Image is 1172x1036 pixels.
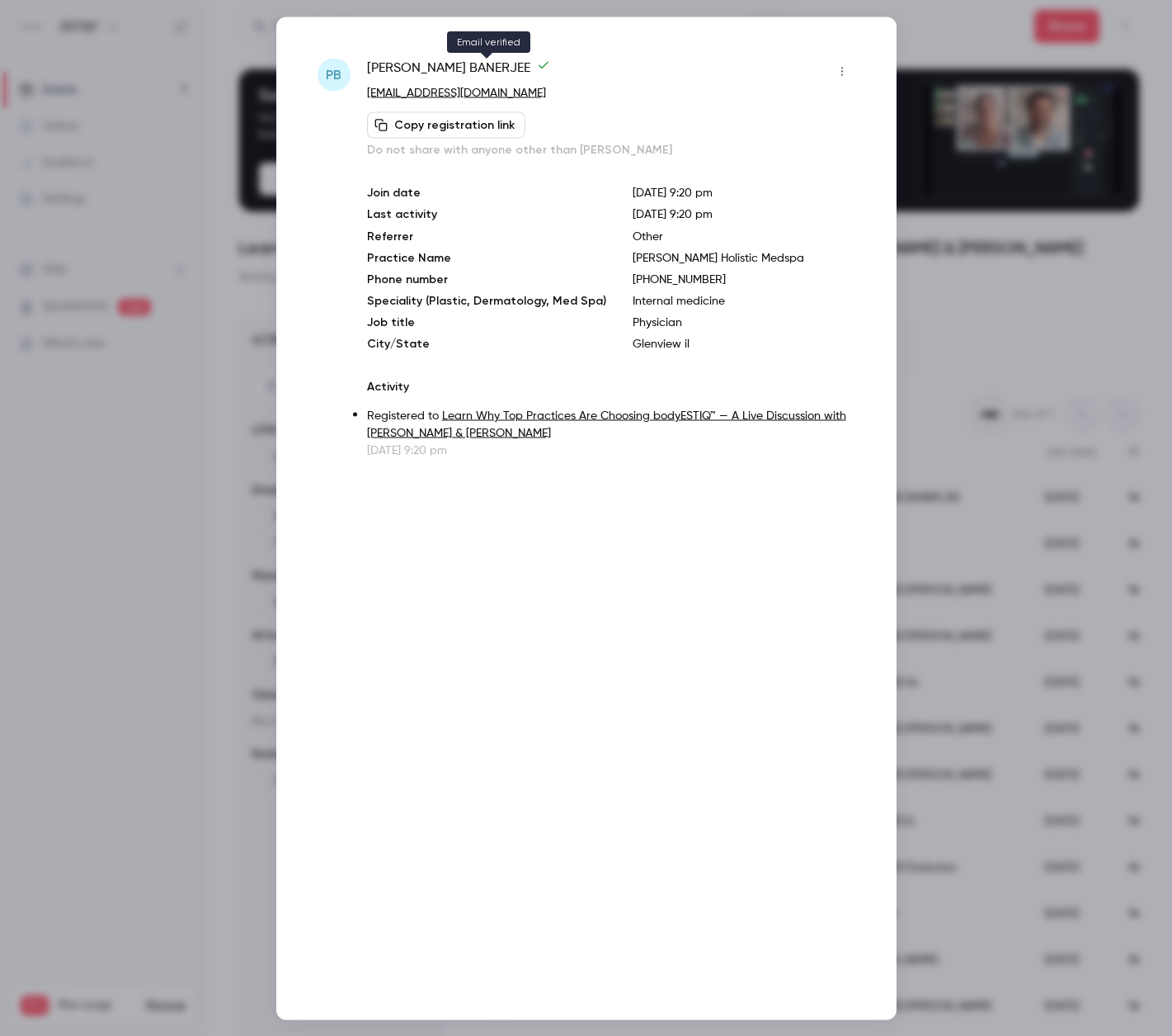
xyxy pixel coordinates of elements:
p: [PHONE_NUMBER] [633,271,855,287]
button: Copy registration link [367,111,525,138]
p: Practice Name [367,249,606,266]
p: Other [633,228,855,244]
a: [EMAIL_ADDRESS][DOMAIN_NAME] [367,87,546,98]
p: [DATE] 9:20 pm [367,442,855,458]
p: Speciality (Plastic, Dermatology, Med Spa) [367,292,606,309]
p: [DATE] 9:20 pm [633,184,855,201]
p: Physician [633,314,855,330]
p: Join date [367,184,606,201]
p: Job title [367,314,606,330]
p: City/State [367,335,606,352]
p: Registered to [367,407,855,442]
a: Learn Why Top Practices Are Choosing bodyESTIQ™ — A Live Discussion with [PERSON_NAME] & [PERSON_... [367,409,846,438]
span: PB [326,64,341,84]
p: Referrer [367,228,606,244]
p: Phone number [367,271,606,287]
p: Last activity [367,206,606,223]
p: Activity [367,378,855,395]
span: [PERSON_NAME] BANERJEE [367,58,550,84]
p: Internal medicine [633,292,855,309]
p: Do not share with anyone other than [PERSON_NAME] [367,141,855,158]
p: [PERSON_NAME] Holistic Medspa [633,249,855,266]
span: [DATE] 9:20 pm [633,208,713,220]
p: Glenview il [633,335,855,352]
